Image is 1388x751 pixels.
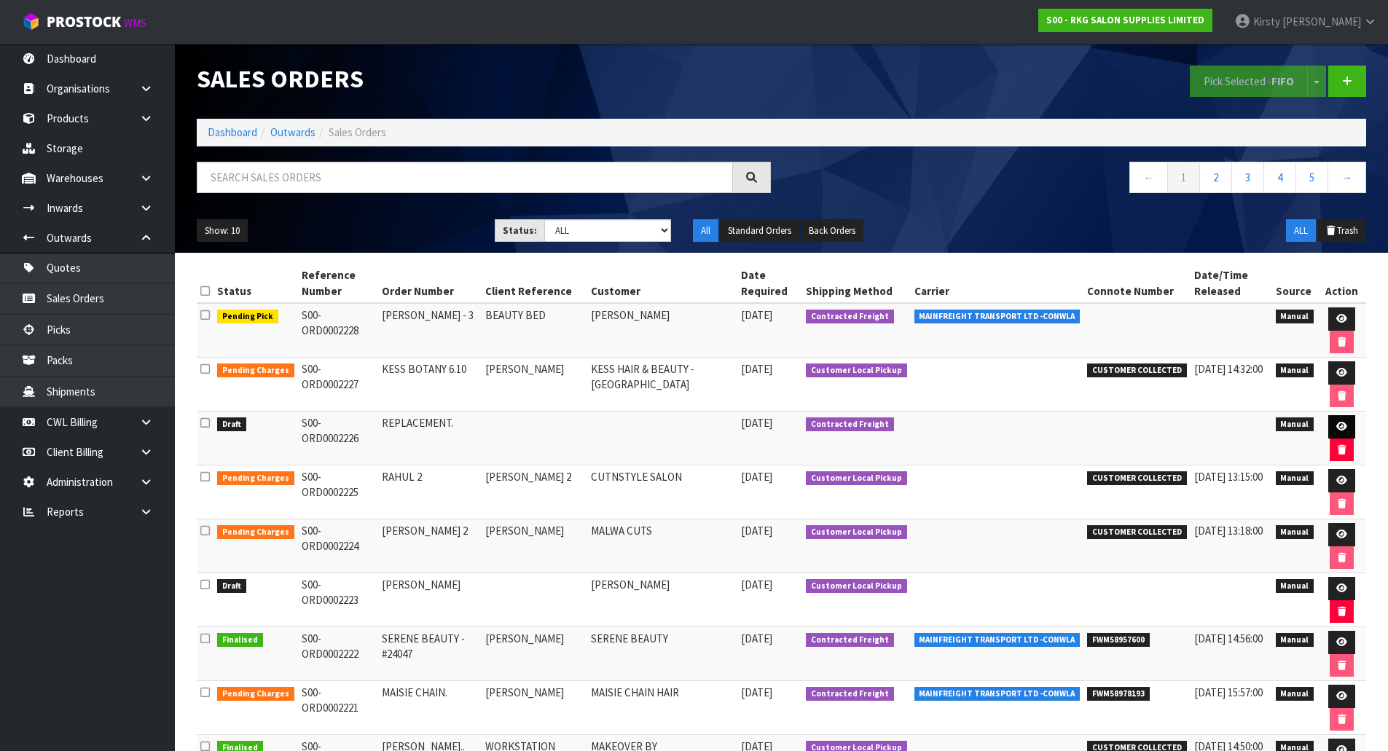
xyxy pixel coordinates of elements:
a: → [1328,162,1366,193]
td: [PERSON_NAME] [587,573,737,627]
span: [PERSON_NAME] [1282,15,1361,28]
button: Back Orders [801,219,863,243]
th: Client Reference [482,264,587,303]
button: ALL [1286,219,1316,243]
th: Customer [587,264,737,303]
span: Pending Pick [217,310,278,324]
span: Pending Charges [217,525,294,540]
span: [DATE] [741,416,772,430]
span: Pending Charges [217,687,294,701]
span: Manual [1276,471,1314,486]
span: [DATE] [741,524,772,538]
th: Date Required [737,264,803,303]
span: Pending Charges [217,471,294,486]
span: Contracted Freight [806,687,894,701]
td: BEAUTY BED [482,303,587,358]
a: S00 - RKG SALON SUPPLIES LIMITED [1038,9,1212,32]
th: Shipping Method [802,264,911,303]
span: Customer Local Pickup [806,363,907,378]
td: [PERSON_NAME] [482,627,587,681]
strong: S00 - RKG SALON SUPPLIES LIMITED [1046,14,1204,26]
span: Manual [1276,525,1314,540]
span: Manual [1276,687,1314,701]
td: KESS HAIR & BEAUTY - [GEOGRAPHIC_DATA] [587,358,737,412]
span: Contracted Freight [806,310,894,324]
td: SERENE BEAUTY [587,627,737,681]
button: Show: 10 [197,219,248,243]
td: S00-ORD0002227 [298,358,379,412]
img: cube-alt.png [22,12,40,31]
span: Draft [217,417,246,432]
span: Contracted Freight [806,633,894,648]
td: [PERSON_NAME] - 3 [378,303,482,358]
span: [DATE] [741,362,772,376]
td: [PERSON_NAME] [378,573,482,627]
td: S00-ORD0002222 [298,627,379,681]
td: [PERSON_NAME] [482,519,587,573]
span: Manual [1276,579,1314,594]
span: CUSTOMER COLLECTED [1087,363,1187,378]
th: Date/Time Released [1191,264,1272,303]
td: [PERSON_NAME] [587,303,737,358]
td: [PERSON_NAME] 2 [378,519,482,573]
td: RAHUL 2 [378,465,482,519]
a: Dashboard [208,125,257,139]
span: [DATE] 14:32:00 [1194,362,1263,376]
span: Manual [1276,633,1314,648]
th: Status [213,264,298,303]
span: MAINFREIGHT TRANSPORT LTD -CONWLA [914,633,1081,648]
span: Manual [1276,310,1314,324]
span: Sales Orders [329,125,386,139]
span: [DATE] [741,308,772,322]
td: KESS BOTANY 6.10 [378,358,482,412]
th: Connote Number [1083,264,1191,303]
span: Manual [1276,363,1314,378]
a: 5 [1295,162,1328,193]
input: Search sales orders [197,162,733,193]
th: Carrier [911,264,1084,303]
span: FWM58978193 [1087,687,1150,701]
td: S00-ORD0002225 [298,465,379,519]
span: [DATE] [741,632,772,645]
small: WMS [124,16,146,30]
span: Customer Local Pickup [806,525,907,540]
span: [DATE] 13:15:00 [1194,470,1263,484]
td: S00-ORD0002226 [298,412,379,465]
nav: Page navigation [793,162,1367,197]
a: Outwards [270,125,315,139]
td: [PERSON_NAME] [482,681,587,735]
span: Finalised [217,633,263,648]
span: Customer Local Pickup [806,579,907,594]
td: REPLACEMENT. [378,412,482,465]
span: [DATE] [741,685,772,699]
a: 1 [1167,162,1200,193]
td: SERENE BEAUTY -#24047 [378,627,482,681]
td: CUTNSTYLE SALON [587,465,737,519]
span: Manual [1276,417,1314,432]
button: Trash [1317,219,1366,243]
span: MAINFREIGHT TRANSPORT LTD -CONWLA [914,687,1081,701]
th: Order Number [378,264,482,303]
th: Reference Number [298,264,379,303]
th: Action [1317,264,1366,303]
span: Customer Local Pickup [806,471,907,486]
span: CUSTOMER COLLECTED [1087,471,1187,486]
td: MAISIE CHAIN HAIR [587,681,737,735]
span: CUSTOMER COLLECTED [1087,525,1187,540]
span: ProStock [47,12,121,31]
span: [DATE] [741,470,772,484]
td: [PERSON_NAME] [482,358,587,412]
td: [PERSON_NAME] 2 [482,465,587,519]
td: S00-ORD0002224 [298,519,379,573]
span: FWM58957600 [1087,633,1150,648]
strong: FIFO [1271,74,1294,88]
button: Standard Orders [720,219,799,243]
button: Pick Selected -FIFO [1190,66,1308,97]
span: [DATE] 15:57:00 [1194,685,1263,699]
span: MAINFREIGHT TRANSPORT LTD -CONWLA [914,310,1081,324]
span: Contracted Freight [806,417,894,432]
td: S00-ORD0002228 [298,303,379,358]
a: 4 [1263,162,1296,193]
strong: Status: [503,224,537,237]
a: 3 [1231,162,1264,193]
